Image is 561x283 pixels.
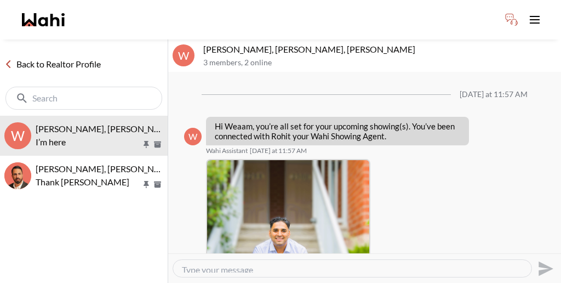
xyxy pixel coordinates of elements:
[4,122,31,149] div: W
[141,180,151,189] button: Pin
[173,44,194,66] div: W
[36,135,141,149] p: I’m here
[203,58,557,67] p: 3 members , 2 online
[152,180,163,189] button: Archive
[36,163,176,174] span: [PERSON_NAME], [PERSON_NAME]
[36,123,248,134] span: [PERSON_NAME], [PERSON_NAME], [PERSON_NAME]
[250,146,307,155] time: 2025-10-01T15:57:59.864Z
[141,140,151,149] button: Pin
[532,256,557,281] button: Send
[32,93,138,104] input: Search
[4,162,31,189] div: Weaam Hassan, Behnam
[524,9,546,31] button: Toggle open navigation menu
[184,128,202,145] div: W
[203,44,557,55] p: [PERSON_NAME], [PERSON_NAME], [PERSON_NAME]
[215,121,460,141] p: Hi Weaam, you’re all set for your upcoming showing(s). You’ve been connected with Rohit your Wahi...
[182,264,523,273] textarea: Type your message
[36,176,141,189] p: Thank [PERSON_NAME]
[206,146,248,155] span: Wahi Assistant
[22,13,65,26] a: Wahi homepage
[460,90,528,99] div: [DATE] at 11:57 AM
[152,140,163,149] button: Archive
[4,162,31,189] img: W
